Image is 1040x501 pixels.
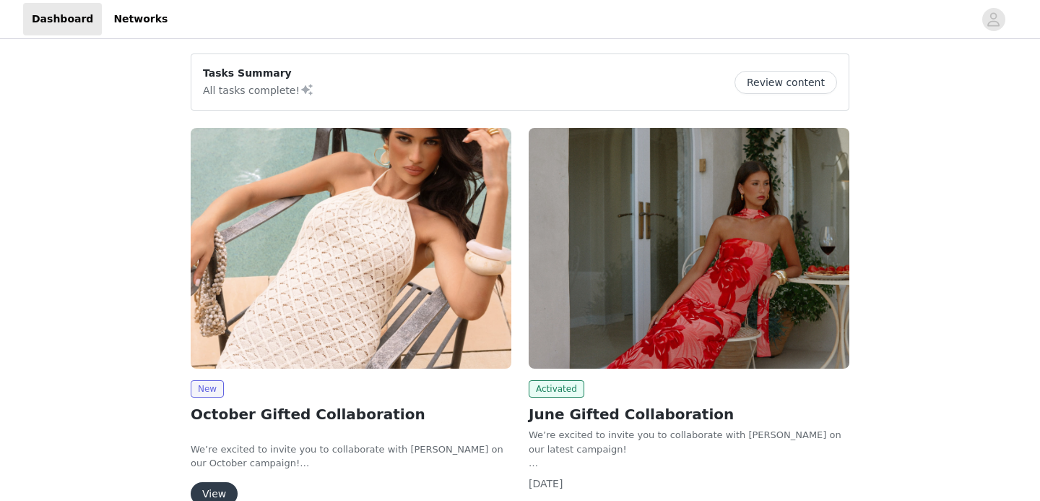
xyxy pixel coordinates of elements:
p: Tasks Summary [203,66,314,81]
a: Networks [105,3,176,35]
div: We’re excited to invite you to collaborate with [PERSON_NAME] on our latest campaign! [529,428,849,456]
a: Dashboard [23,3,102,35]
p: All tasks complete! [203,81,314,98]
h2: June Gifted Collaboration [529,403,849,425]
h2: October Gifted Collaboration [191,403,511,425]
div: avatar [987,8,1000,31]
span: Activated [529,380,584,398]
p: We’re excited to invite you to collaborate with [PERSON_NAME] on our October campaign! [191,442,511,471]
img: Peppermayo EU [191,128,511,369]
span: New [191,380,224,398]
button: Review content [734,71,837,94]
a: View [191,489,238,500]
span: [DATE] [529,478,563,489]
img: Peppermayo AUS [529,128,849,369]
